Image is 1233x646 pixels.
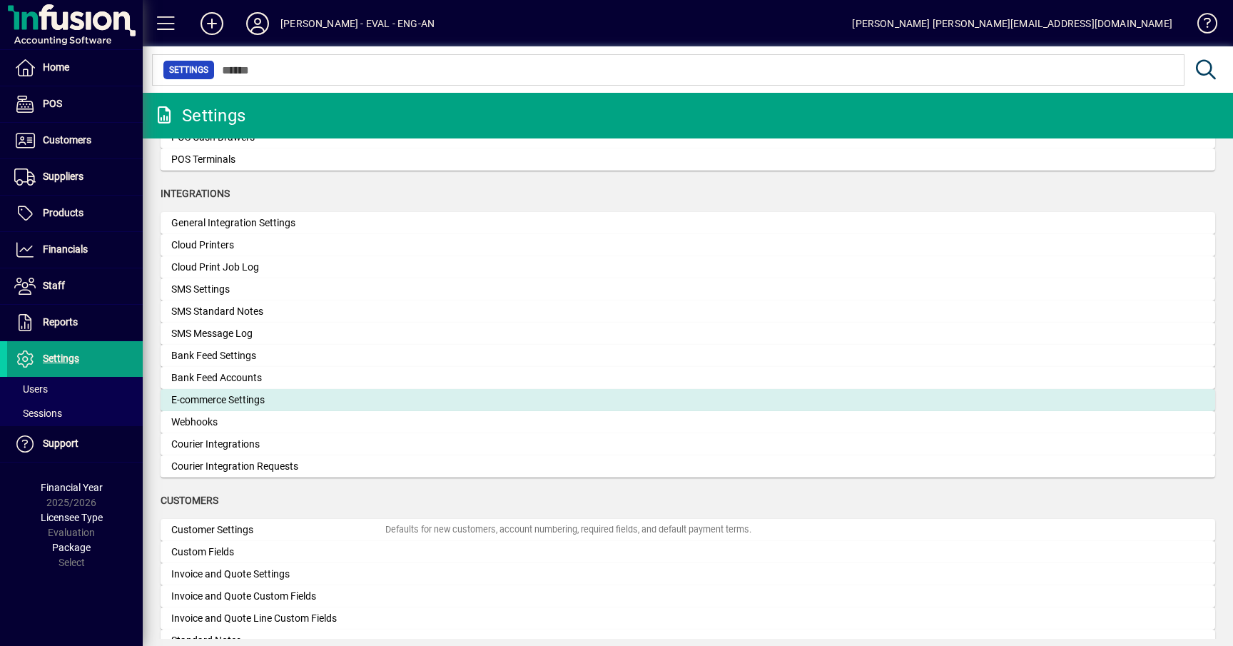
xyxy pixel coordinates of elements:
[161,411,1215,433] a: Webhooks
[161,148,1215,171] a: POS Terminals
[41,482,103,493] span: Financial Year
[37,37,157,49] div: Domain: [DOMAIN_NAME]
[142,83,153,94] img: tab_keywords_by_traffic_grey.svg
[161,301,1215,323] a: SMS Standard Notes
[43,353,79,364] span: Settings
[171,260,385,275] div: Cloud Print Job Log
[7,123,143,158] a: Customers
[7,426,143,462] a: Support
[161,212,1215,234] a: General Integration Settings
[7,86,143,122] a: POS
[280,12,435,35] div: [PERSON_NAME] - EVAL - ENG-AN
[43,280,65,291] span: Staff
[161,607,1215,630] a: Invoice and Quote Line Custom Fields
[171,282,385,297] div: SMS Settings
[7,50,143,86] a: Home
[52,542,91,553] span: Package
[161,495,218,506] span: Customers
[161,541,1215,563] a: Custom Fields
[23,23,34,34] img: logo_orange.svg
[7,305,143,340] a: Reports
[161,345,1215,367] a: Bank Feed Settings
[171,523,385,538] div: Customer Settings
[14,408,62,419] span: Sessions
[161,278,1215,301] a: SMS Settings
[171,216,385,231] div: General Integration Settings
[153,104,245,127] div: Settings
[385,523,751,537] div: Defaults for new customers, account numbering, required fields, and default payment terms.
[169,63,208,77] span: Settings
[23,37,34,49] img: website_grey.svg
[171,437,385,452] div: Courier Integrations
[171,152,385,167] div: POS Terminals
[43,243,88,255] span: Financials
[7,196,143,231] a: Products
[171,545,385,560] div: Custom Fields
[41,512,103,523] span: Licensee Type
[171,238,385,253] div: Cloud Printers
[7,268,143,304] a: Staff
[43,61,69,73] span: Home
[14,383,48,395] span: Users
[171,415,385,430] div: Webhooks
[171,326,385,341] div: SMS Message Log
[43,134,91,146] span: Customers
[171,304,385,319] div: SMS Standard Notes
[43,171,83,182] span: Suppliers
[171,348,385,363] div: Bank Feed Settings
[43,316,78,328] span: Reports
[161,433,1215,455] a: Courier Integrations
[54,84,128,94] div: Domain Overview
[171,370,385,385] div: Bank Feed Accounts
[171,589,385,604] div: Invoice and Quote Custom Fields
[39,83,50,94] img: tab_domain_overview_orange.svg
[43,98,62,109] span: POS
[161,455,1215,478] a: Courier Integration Requests
[43,438,78,449] span: Support
[7,377,143,401] a: Users
[189,11,235,36] button: Add
[161,188,230,199] span: Integrations
[852,12,1172,35] div: [PERSON_NAME] [PERSON_NAME][EMAIL_ADDRESS][DOMAIN_NAME]
[161,563,1215,585] a: Invoice and Quote Settings
[161,367,1215,389] a: Bank Feed Accounts
[161,234,1215,256] a: Cloud Printers
[171,611,385,626] div: Invoice and Quote Line Custom Fields
[1187,3,1215,49] a: Knowledge Base
[161,585,1215,607] a: Invoice and Quote Custom Fields
[7,232,143,268] a: Financials
[235,11,280,36] button: Profile
[161,389,1215,411] a: E-commerce Settings
[171,459,385,474] div: Courier Integration Requests
[171,393,385,408] div: E-commerce Settings
[161,256,1215,278] a: Cloud Print Job Log
[158,84,240,94] div: Keywords by Traffic
[7,401,143,425] a: Sessions
[40,23,70,34] div: v 4.0.25
[43,207,83,218] span: Products
[161,323,1215,345] a: SMS Message Log
[7,159,143,195] a: Suppliers
[161,519,1215,541] a: Customer SettingsDefaults for new customers, account numbering, required fields, and default paym...
[171,567,385,582] div: Invoice and Quote Settings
